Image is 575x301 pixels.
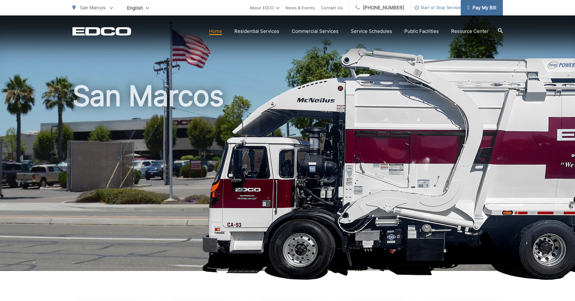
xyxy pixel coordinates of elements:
span: English [122,2,154,13]
a: Contact Us [321,4,343,11]
h1: San Marcos [72,81,503,277]
a: EDCD logo. Return to the homepage. [72,27,131,36]
span: Pay My Bill [467,4,496,11]
a: About EDCO [250,4,279,11]
a: Residential Services [234,28,279,35]
a: Public Facilities [404,28,439,35]
a: Resource Center [451,28,489,35]
a: Service Schedules [351,28,392,35]
a: News & Events [285,4,315,11]
a: Home [209,28,222,35]
span: San Marcos [80,5,106,11]
a: Commercial Services [292,28,338,35]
